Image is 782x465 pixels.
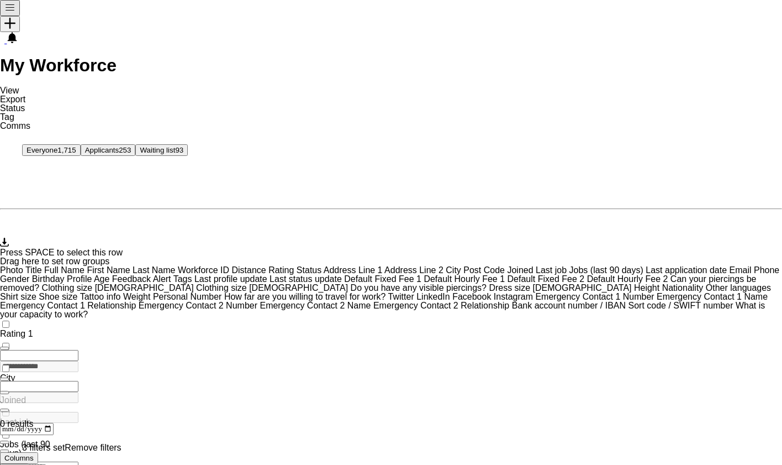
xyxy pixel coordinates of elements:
span: Status [297,265,321,275]
span: How far are you willing to travel for work?. Press DELETE to remove [224,292,388,301]
span: Instagram. Press DELETE to remove [494,292,536,301]
span: Columns [4,454,34,462]
button: Applicants253 [81,144,136,156]
span: Twitter [388,292,414,301]
span: Height. Press DELETE to remove [634,283,662,292]
button: Everyone1,715 [22,144,81,156]
span: Personal Number. Press DELETE to remove [153,292,224,301]
span: Workforce ID. Press DELETE to remove [178,265,232,275]
span: Shoe size [39,292,77,301]
span: Jobs (last 90 days). Press DELETE to remove [569,265,646,275]
span: Default Hourly Fee 2. Press DELETE to remove [587,274,670,284]
span: LinkedIn. Press DELETE to remove [416,292,452,301]
span: Rating [268,265,294,275]
span: Phone. Press DELETE to remove [754,265,779,275]
span: Clothing size [DEMOGRAPHIC_DATA] [42,283,194,292]
span: City. Press DELETE to remove [446,265,463,275]
span: Default Hourly Fee 1. Press DELETE to remove [424,274,507,284]
span: Age [94,274,109,284]
iframe: Chat Widget [727,412,782,465]
span: Last Name. Press DELETE to remove [133,265,178,275]
span: Tattoo info. Press DELETE to remove [80,292,123,301]
span: Profile [67,274,92,284]
input: Column with Header Selection [2,321,9,328]
span: Tattoo info [80,292,121,301]
span: 1 [28,329,33,338]
span: Do you have any visible piercings?. Press DELETE to remove [351,283,489,292]
span: Sort code / SWIFT number. Press DELETE to remove [628,301,736,310]
span: Weight [123,292,151,301]
span: Dress size [DEMOGRAPHIC_DATA] [489,283,631,292]
span: Emergency Contact 1 Name. Press DELETE to remove [657,292,768,301]
span: Age. Press DELETE to remove [94,274,112,284]
span: Nationality [662,283,704,292]
span: Rating. Press DELETE to remove [268,265,297,275]
span: Address Line 2 [384,265,443,275]
span: Nationality. Press DELETE to remove [662,283,706,292]
span: Last profile update [194,274,267,284]
span: Clothing size [DEMOGRAPHIC_DATA] [196,283,348,292]
span: Birthday [32,274,65,284]
span: Address Line 1. Press DELETE to remove [324,265,384,275]
span: Bank account number / IBAN [512,301,626,310]
span: Last status update [270,274,342,284]
span: Distance. Press DELETE to remove [231,265,268,275]
span: Address Line 1 [324,265,383,275]
span: Default Hourly Fee 1 [424,274,505,284]
span: City [446,265,461,275]
span: Last Name [133,265,175,275]
span: Phone [754,265,779,275]
span: Joined [507,265,533,275]
span: Last job [536,265,567,275]
span: How far are you willing to travel for work? [224,292,386,301]
span: Title. Press DELETE to remove [25,265,44,275]
span: First Name. Press DELETE to remove [87,265,133,275]
span: Status. Press DELETE to remove [297,265,324,275]
span: 253 [119,146,131,154]
span: Last application date [646,265,727,275]
span: Other languages. Press DELETE to remove [706,283,771,292]
span: Jobs (last 90 days) [569,265,643,275]
span: Twitter. Press DELETE to remove [388,292,417,301]
span: Emergency Contact 2 Name. Press DELETE to remove [260,301,373,310]
span: Last profile update. Press DELETE to remove [194,274,270,284]
span: Bank account number / IBAN. Press DELETE to remove [512,301,628,310]
span: LinkedIn [416,292,450,301]
span: Email. Press DELETE to remove [730,265,754,275]
span: Last application date. Press DELETE to remove [646,265,729,275]
span: Tags [173,274,192,284]
span: Dress size FEMALE. Press DELETE to remove [489,283,634,292]
span: Last status update. Press DELETE to remove [270,274,344,284]
span: Instagram [494,292,533,301]
button: Waiting list93 [135,144,188,156]
span: Default Fixed Fee 2. Press DELETE to remove [508,274,587,284]
input: Column with Header Selection [2,365,9,372]
span: Full Name. Press DELETE to remove [44,265,87,275]
span: Shoe size. Press DELETE to remove [39,292,80,301]
span: Clothing size FEMALE. Press DELETE to remove [42,283,196,292]
span: Sort code / SWIFT number [628,301,733,310]
span: Joined. Press DELETE to remove [507,265,536,275]
span: Feedback Alert. Press DELETE to remove [112,274,173,284]
span: Title [25,265,42,275]
span: Emergency Contact 2 Name [260,301,371,310]
span: Facebook. Press DELETE to remove [452,292,494,301]
span: Other languages [706,283,771,292]
span: Full Name [44,265,84,275]
span: Address Line 2. Press DELETE to remove [384,265,446,275]
span: Birthday. Press DELETE to remove [32,274,67,284]
span: Post Code. Press DELETE to remove [463,265,507,275]
span: Emergency Contact 2 Relationship. Press DELETE to remove [373,301,512,310]
span: Emergency Contact 1 Name [657,292,768,301]
span: Last job. Press DELETE to remove [536,265,569,275]
span: Emergency Contact 1 Number [535,292,654,301]
span: Email [730,265,752,275]
span: Emergency Contact 1 Number. Press DELETE to remove [535,292,657,301]
span: Workforce ID [178,265,229,275]
span: Emergency Contact 2 Number. Press DELETE to remove [139,301,260,310]
span: Weight. Press DELETE to remove [123,292,153,301]
span: Emergency Contact 2 Number [139,301,257,310]
span: Distance [231,265,266,275]
span: Post Code [463,265,505,275]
